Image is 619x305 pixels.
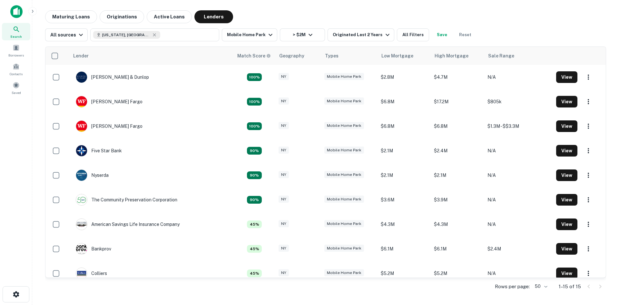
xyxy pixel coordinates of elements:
td: $2.8M [378,65,431,89]
div: Sale Range [488,52,514,60]
div: Low Mortgage [381,52,413,60]
td: N/A [484,138,553,163]
td: $4.3M [431,212,484,237]
div: Mobile Home Park [324,245,364,252]
div: All sources [50,31,85,39]
th: Capitalize uses an advanced AI algorithm to match your search with the best lender. The match sco... [233,47,275,65]
h6: Match Score [237,52,270,59]
div: Types [325,52,339,60]
button: View [556,96,577,107]
div: NY [279,97,289,105]
td: N/A [484,261,553,286]
img: picture [76,268,87,279]
div: American Savings Life Insurance Company [76,219,180,230]
div: NY [279,171,289,178]
img: picture [76,96,87,107]
th: Geography [275,47,321,65]
button: View [556,243,577,255]
span: Search [10,34,22,39]
img: picture [76,145,87,156]
div: Mobile Home Park [324,122,364,129]
div: Mobile Home Park [324,269,364,277]
div: High Mortgage [435,52,468,60]
button: Lenders [194,10,233,23]
img: picture [76,170,87,181]
td: $6.1M [378,237,431,261]
td: $4.3M [378,212,431,237]
span: [US_STATE], [GEOGRAPHIC_DATA] [102,32,151,38]
button: View [556,145,577,157]
a: Saved [2,79,30,97]
th: Lender [69,47,233,65]
div: 50 [532,282,548,291]
button: View [556,169,577,181]
div: [PERSON_NAME] & Dunlop [76,71,149,83]
td: $6.8M [431,114,484,138]
div: Capitalize uses an advanced AI algorithm to match your search with the best lender. The match sco... [247,269,262,277]
th: Sale Range [484,47,553,65]
div: Capitalize uses an advanced AI algorithm to match your search with the best lender. The match sco... [247,196,262,204]
img: picture [76,194,87,205]
td: $17.2M [431,89,484,114]
p: 1–15 of 15 [559,283,581,290]
td: $2.1M [378,138,431,163]
img: picture [76,121,87,132]
div: NY [279,196,289,203]
a: Search [2,23,30,40]
div: Colliers [76,268,107,279]
button: Originated Last 2 Years [328,28,394,41]
button: Reset [455,28,476,41]
div: Five Star Bank [76,145,122,157]
button: Originations [100,10,144,23]
td: $3.9M [431,188,484,212]
div: NY [279,122,289,129]
img: capitalize-icon.png [10,5,23,18]
button: Active Loans [147,10,192,23]
a: Contacts [2,60,30,78]
div: Capitalize uses an advanced AI algorithm to match your search with the best lender. The match sco... [247,220,262,228]
button: View [556,219,577,230]
button: [US_STATE], [GEOGRAPHIC_DATA] [90,28,219,41]
td: $4.7M [431,65,484,89]
button: Mobile Home Park [222,28,277,41]
div: Capitalize uses an advanced AI algorithm to match your search with the best lender. The match sco... [247,73,262,81]
p: Rows per page: [495,283,530,290]
div: NY [279,220,289,228]
span: Saved [12,90,21,95]
button: View [556,194,577,206]
td: N/A [484,212,553,237]
td: $2.4M [431,138,484,163]
td: $2.4M [484,237,553,261]
div: Mobile Home Park [324,220,364,228]
div: Bankprov [76,243,111,255]
div: NY [279,73,289,80]
div: Capitalize uses an advanced AI algorithm to match your search with the best lender. The match sco... [247,171,262,179]
div: [PERSON_NAME] Fargo [76,120,142,132]
span: Borrowers [8,53,24,58]
div: Nyserda [76,169,109,181]
img: picture [76,219,87,230]
div: NY [279,245,289,252]
img: picture [76,243,87,254]
button: All Filters [397,28,429,41]
td: $3.6M [378,188,431,212]
button: View [556,268,577,279]
div: Capitalize uses an advanced AI algorithm to match your search with the best lender. The match sco... [247,122,262,130]
div: Chat Widget [587,233,619,264]
div: Geography [279,52,304,60]
td: N/A [484,163,553,188]
button: > $2M [280,28,325,41]
td: $6.8M [378,89,431,114]
div: Mobile Home Park [324,97,364,105]
button: All sources [45,28,88,41]
div: The Community Preservation Corporation [76,194,177,206]
td: $2.1M [431,163,484,188]
td: $2.1M [378,163,431,188]
button: View [556,120,577,132]
th: Types [321,47,377,65]
button: Save your search to get updates of matches that match your search criteria. [432,28,452,41]
div: Capitalize uses an advanced AI algorithm to match your search with the best lender. The match sco... [247,147,262,155]
div: Borrowers [2,42,30,59]
div: Capitalize uses an advanced AI algorithm to match your search with the best lender. The match sco... [247,98,262,106]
